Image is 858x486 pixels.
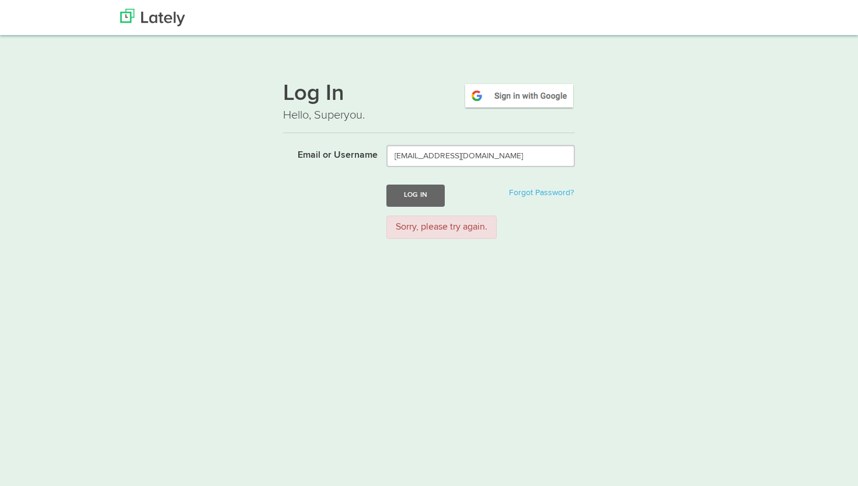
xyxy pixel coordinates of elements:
[120,9,185,26] img: Lately
[274,145,378,162] label: Email or Username
[283,82,575,107] h1: Log In
[386,145,575,167] input: Email or Username
[509,189,574,197] a: Forgot Password?
[283,107,575,124] p: Hello, Superyou.
[386,185,445,206] button: Log In
[463,82,575,109] img: google-signin.png
[386,216,497,239] div: Sorry, please try again.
